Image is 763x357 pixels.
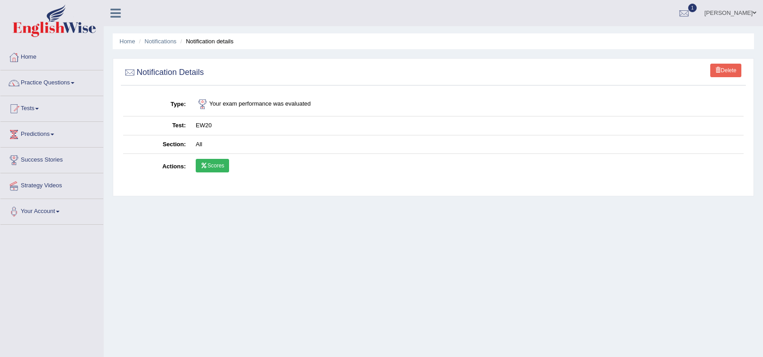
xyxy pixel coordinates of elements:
[123,135,191,154] th: Section
[123,66,204,79] h2: Notification Details
[178,37,234,46] li: Notification details
[0,148,103,170] a: Success Stories
[123,154,191,180] th: Actions
[0,173,103,196] a: Strategy Videos
[196,159,229,172] a: Scores
[145,38,177,45] a: Notifications
[191,93,744,116] td: Your exam performance was evaluated
[0,96,103,119] a: Tests
[0,70,103,93] a: Practice Questions
[0,122,103,144] a: Predictions
[123,93,191,116] th: Type
[0,45,103,67] a: Home
[123,116,191,135] th: Test
[688,4,697,12] span: 1
[191,116,744,135] td: EW20
[710,64,741,77] a: Delete
[0,199,103,222] a: Your Account
[191,135,744,154] td: All
[120,38,135,45] a: Home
